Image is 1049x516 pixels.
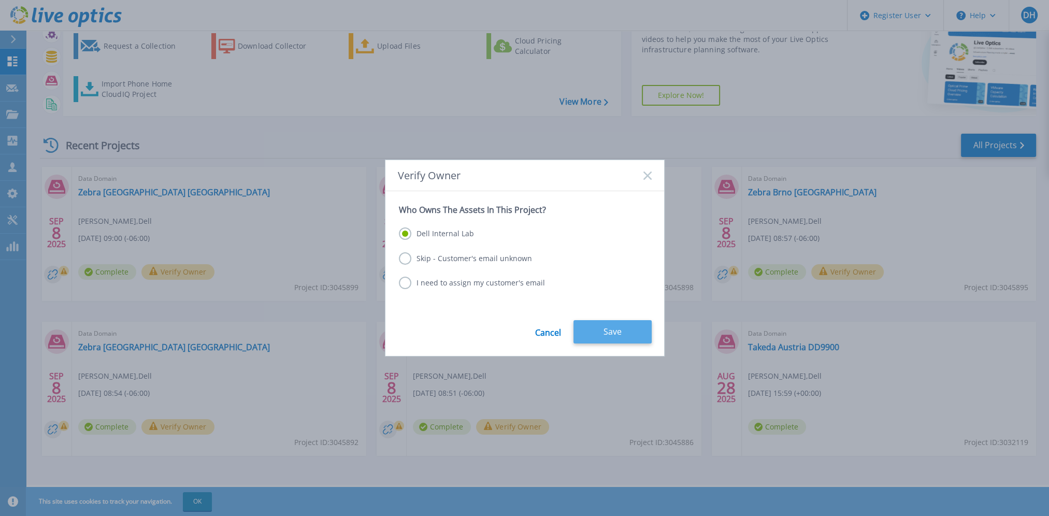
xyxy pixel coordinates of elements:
[399,205,651,215] p: Who Owns The Assets In This Project?
[573,320,652,343] button: Save
[399,252,532,265] label: Skip - Customer's email unknown
[399,277,545,289] label: I need to assign my customer's email
[535,320,561,343] a: Cancel
[398,169,461,181] span: Verify Owner
[399,227,474,240] label: Dell Internal Lab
